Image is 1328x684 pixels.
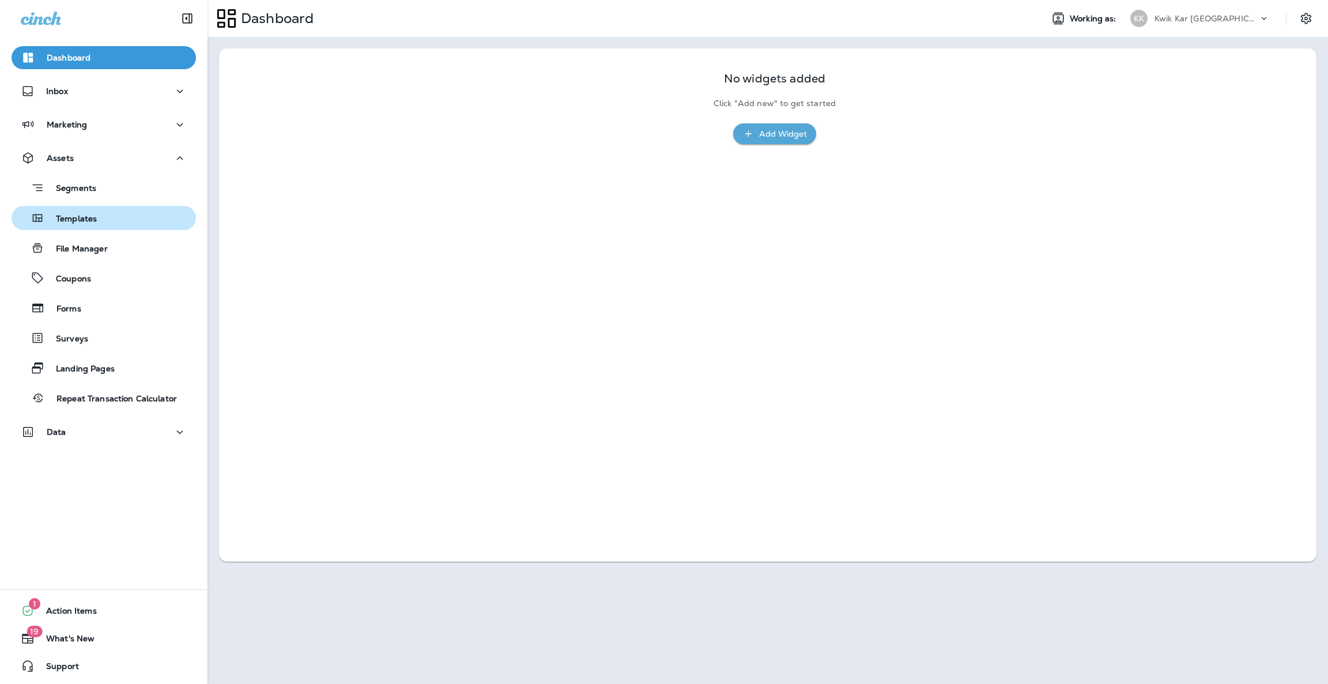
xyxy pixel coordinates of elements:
[236,10,314,27] p: Dashboard
[47,427,66,437] p: Data
[29,598,40,610] span: 1
[44,214,97,225] p: Templates
[12,175,196,200] button: Segments
[1155,14,1258,23] p: Kwik Kar [GEOGRAPHIC_DATA]
[45,394,177,405] p: Repeat Transaction Calculator
[171,7,203,30] button: Collapse Sidebar
[44,334,88,345] p: Surveys
[47,53,90,62] p: Dashboard
[12,386,196,410] button: Repeat Transaction Calculator
[35,606,97,620] span: Action Items
[47,153,74,163] p: Assets
[12,46,196,69] button: Dashboard
[12,356,196,380] button: Landing Pages
[44,183,96,195] p: Segments
[12,420,196,444] button: Data
[45,304,81,315] p: Forms
[1296,8,1316,29] button: Settings
[12,266,196,290] button: Coupons
[12,80,196,103] button: Inbox
[12,206,196,230] button: Templates
[12,326,196,350] button: Surveys
[44,274,91,285] p: Coupons
[27,626,42,637] span: 19
[12,113,196,136] button: Marketing
[35,634,95,648] span: What's New
[46,87,68,96] p: Inbox
[35,662,79,675] span: Support
[44,244,108,255] p: File Manager
[12,599,196,622] button: 1Action Items
[44,364,115,375] p: Landing Pages
[12,655,196,678] button: Support
[1070,14,1119,24] span: Working as:
[47,120,87,129] p: Marketing
[12,146,196,170] button: Assets
[1130,10,1148,27] div: KK
[12,296,196,320] button: Forms
[12,627,196,650] button: 19What's New
[12,236,196,260] button: File Manager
